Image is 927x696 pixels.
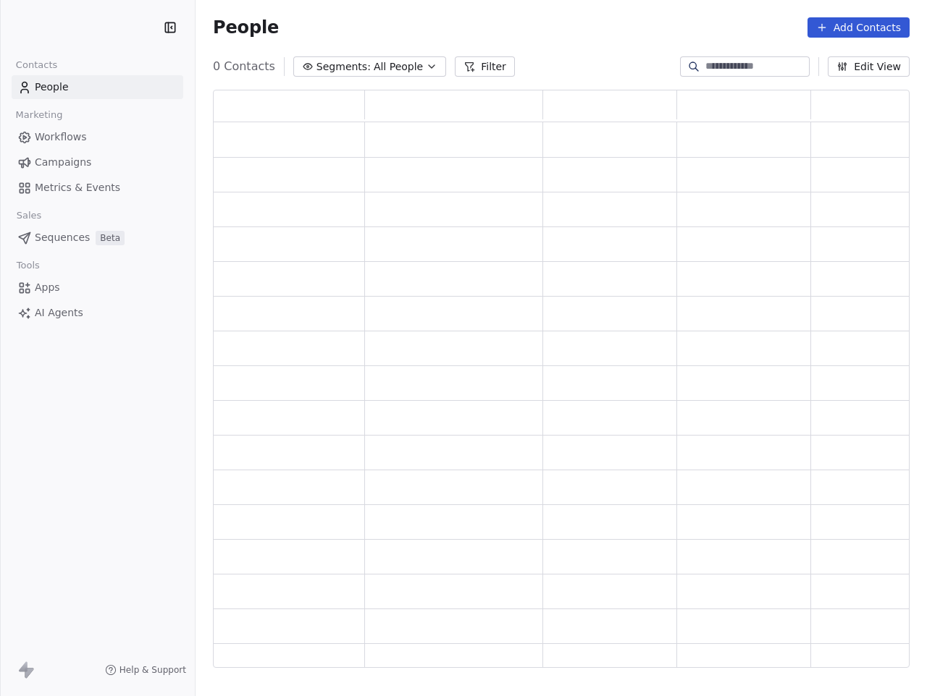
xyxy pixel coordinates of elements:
span: Apps [35,280,60,295]
span: Help & Support [119,664,186,676]
button: Add Contacts [808,17,910,38]
span: People [35,80,69,95]
button: Edit View [828,56,910,77]
span: People [213,17,279,38]
span: Sequences [35,230,90,245]
span: AI Agents [35,305,83,321]
span: Campaigns [35,155,91,170]
span: Sales [10,205,48,226]
a: Help & Support [105,664,186,676]
span: Workflows [35,130,87,145]
a: Campaigns [12,150,183,174]
a: Workflows [12,125,183,149]
button: Filter [455,56,515,77]
span: Beta [96,231,125,245]
a: People [12,75,183,99]
a: SequencesBeta [12,226,183,250]
span: All People [374,59,423,75]
a: AI Agents [12,301,183,325]
span: Marketing [9,104,69,126]
a: Apps [12,276,183,300]
span: 0 Contacts [213,58,275,75]
a: Metrics & Events [12,176,183,200]
span: Segments: [316,59,371,75]
span: Contacts [9,54,64,76]
span: Tools [10,255,46,276]
span: Metrics & Events [35,180,120,195]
